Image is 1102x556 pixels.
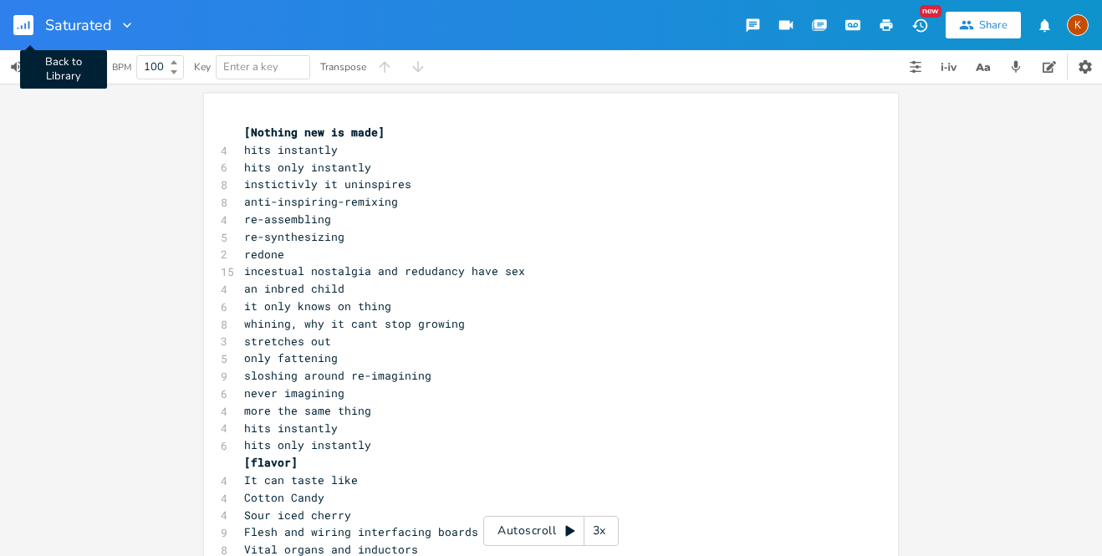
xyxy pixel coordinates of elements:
[244,421,338,436] span: hits instantly
[1067,6,1089,44] button: K
[244,437,371,452] span: hits only instantly
[244,350,338,365] span: only fattening
[903,10,936,40] button: New
[244,508,351,523] span: Sour iced cherry
[244,125,385,140] span: [Nothing new is made]
[244,142,338,157] span: hits instantly
[244,472,358,487] span: It can taste like
[112,63,131,72] div: BPM
[244,403,371,418] span: more the same thing
[483,516,619,546] div: Autoscroll
[244,298,391,314] span: it only knows on thing
[979,18,1008,33] div: Share
[244,524,478,539] span: Flesh and wiring interfacing boards
[45,18,112,33] span: Saturated
[244,176,411,191] span: instictivly it uninspires
[244,247,284,262] span: redone
[194,62,211,72] div: Key
[13,5,47,45] button: Back to Library
[244,160,371,175] span: hits only instantly
[244,385,344,400] span: never imagining
[244,316,465,331] span: whining, why it cant stop growing
[584,516,615,546] div: 3x
[244,212,331,227] span: re-assembling
[946,12,1021,38] button: Share
[244,229,344,244] span: re-synthesizing
[244,334,331,349] span: stretches out
[244,490,324,505] span: Cotton Candy
[320,62,366,72] div: Transpose
[920,5,941,18] div: New
[244,455,298,470] span: [flavor]
[244,281,344,296] span: an inbred child
[244,368,431,383] span: sloshing around re-imagining
[223,59,278,74] span: Enter a key
[244,263,525,278] span: incestual nostalgia and redudancy have sex
[1067,14,1089,36] div: Kat
[244,194,398,209] span: anti-inspiring-remixing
